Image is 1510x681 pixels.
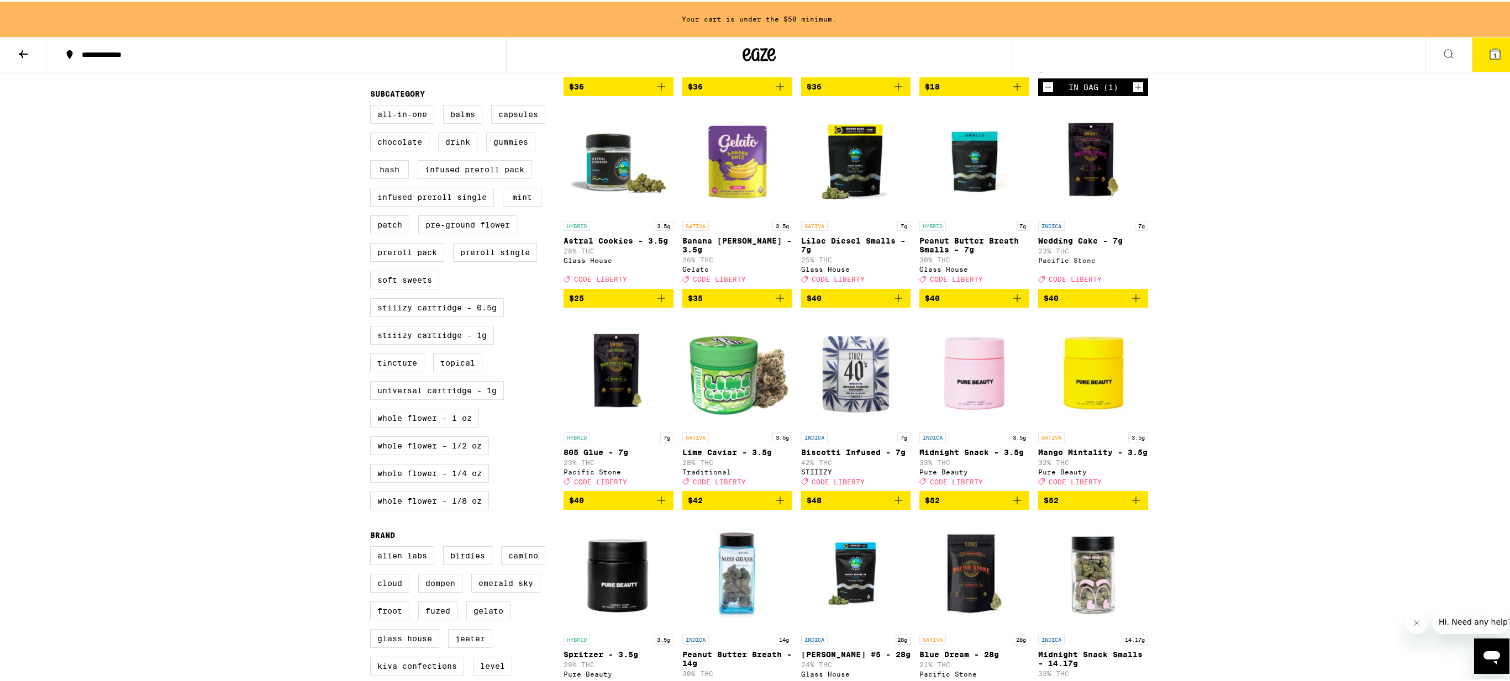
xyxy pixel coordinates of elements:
span: $48 [807,494,822,503]
span: $36 [569,81,584,89]
p: 14.17g [1122,633,1148,643]
p: Wedding Cake - 7g [1038,235,1148,244]
p: HYBRID [564,219,590,229]
span: $36 [807,81,822,89]
span: $40 [1044,292,1059,301]
img: STIIIZY - Biscotti Infused - 7g [801,315,911,425]
span: $40 [925,292,940,301]
div: Pure Beauty [1038,467,1148,474]
label: Soft Sweets [370,269,439,288]
img: Traditional - Lime Caviar - 3.5g [682,315,792,425]
label: Whole Flower - 1/8 oz [370,490,489,509]
p: 3.5g [772,431,792,441]
p: Midnight Snack - 3.5g [919,446,1029,455]
div: Glass House [801,669,911,676]
div: Gelato [682,264,792,271]
p: INDICA [801,431,828,441]
label: Universal Cartridge - 1g [370,379,504,398]
p: 7g [660,431,674,441]
label: Hash [370,159,409,177]
label: Gummies [486,131,535,150]
p: SATIVA [1038,431,1065,441]
span: $40 [569,494,584,503]
span: CODE LIBERTY [574,477,627,484]
span: $52 [1044,494,1059,503]
img: Glass House - Donny Burger #5 - 28g [801,517,911,627]
p: HYBRID [919,219,946,229]
label: Jeeter [448,627,492,646]
p: INDICA [682,633,709,643]
label: Froot [370,600,409,619]
p: SATIVA [919,633,946,643]
label: Glass House [370,627,439,646]
p: HYBRID [564,431,590,441]
p: Midnight Snack Smalls - 14.17g [1038,648,1148,666]
div: Pacific Stone [919,669,1029,676]
div: In Bag (1) [1069,81,1118,90]
label: Emerald Sky [471,572,540,591]
p: INDICA [1038,219,1065,229]
label: Dompen [418,572,462,591]
label: STIIIZY Cartridge - 0.5g [370,297,504,315]
button: Add to bag [801,76,911,94]
button: Add to bag [682,489,792,508]
div: Pacific Stone [1038,255,1148,262]
a: Open page for Banana Runtz - 3.5g from Gelato [682,103,792,287]
label: Whole Flower - 1/4 oz [370,462,489,481]
button: Add to bag [919,76,1029,94]
img: Glass House - Lilac Diesel Smalls - 7g [801,103,911,214]
p: 7g [1135,219,1148,229]
img: Pure Beauty - Midnight Snack - 3.5g [919,315,1029,425]
p: Peanut Butter Breath Smalls - 7g [919,235,1029,252]
legend: Subcategory [370,88,425,97]
p: 29% THC [564,659,674,667]
a: Open page for Midnight Snack - 3.5g from Pure Beauty [919,315,1029,489]
p: 28g [1013,633,1029,643]
p: Blue Dream - 28g [919,648,1029,657]
label: Whole Flower - 1 oz [370,407,479,426]
button: Add to bag [1038,287,1148,306]
a: Open page for Mango Mintality - 3.5g from Pure Beauty [1038,315,1148,489]
label: Birdies [443,545,492,563]
img: Pacific Stone - Blue Dream - 28g [919,517,1029,627]
label: Pre-ground Flower [418,214,517,233]
div: Glass House [801,264,911,271]
img: Glass House - Peanut Butter Breath Smalls - 7g [919,103,1029,214]
span: CODE LIBERTY [930,274,983,282]
p: Banana [PERSON_NAME] - 3.5g [682,235,792,252]
span: CODE LIBERTY [693,274,746,282]
p: Lime Caviar - 3.5g [682,446,792,455]
label: Balms [443,103,482,122]
label: Mint [503,186,541,205]
button: Add to bag [564,76,674,94]
label: Infused Preroll Single [370,186,494,205]
button: Increment [1133,80,1144,91]
p: 28% THC [682,457,792,464]
p: 3.5g [654,219,674,229]
p: 30% THC [919,255,1029,262]
label: Kiva Confections [370,655,464,674]
p: Mango Mintality - 3.5g [1038,446,1148,455]
div: Pacific Stone [564,467,674,474]
button: Add to bag [801,287,911,306]
img: Pacific Stone - 805 Glue - 7g [564,315,674,425]
label: STIIIZY Cartridge - 1g [370,324,494,343]
img: Gelato - Banana Runtz - 3.5g [682,103,792,214]
button: Add to bag [682,76,792,94]
label: Whole Flower - 1/2 oz [370,435,489,453]
label: Cloud [370,572,409,591]
span: CODE LIBERTY [693,477,746,484]
label: Drink [438,131,477,150]
label: LEVEL [473,655,512,674]
span: $42 [688,494,703,503]
label: Alien Labs [370,545,434,563]
legend: Brand [370,529,395,538]
label: Camino [501,545,545,563]
a: Open page for Lime Caviar - 3.5g from Traditional [682,315,792,489]
span: $36 [688,81,703,89]
p: Biscotti Infused - 7g [801,446,911,455]
div: Pure Beauty [564,669,674,676]
div: Pure Beauty [919,467,1029,474]
span: CODE LIBERTY [1049,477,1102,484]
span: $52 [925,494,940,503]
